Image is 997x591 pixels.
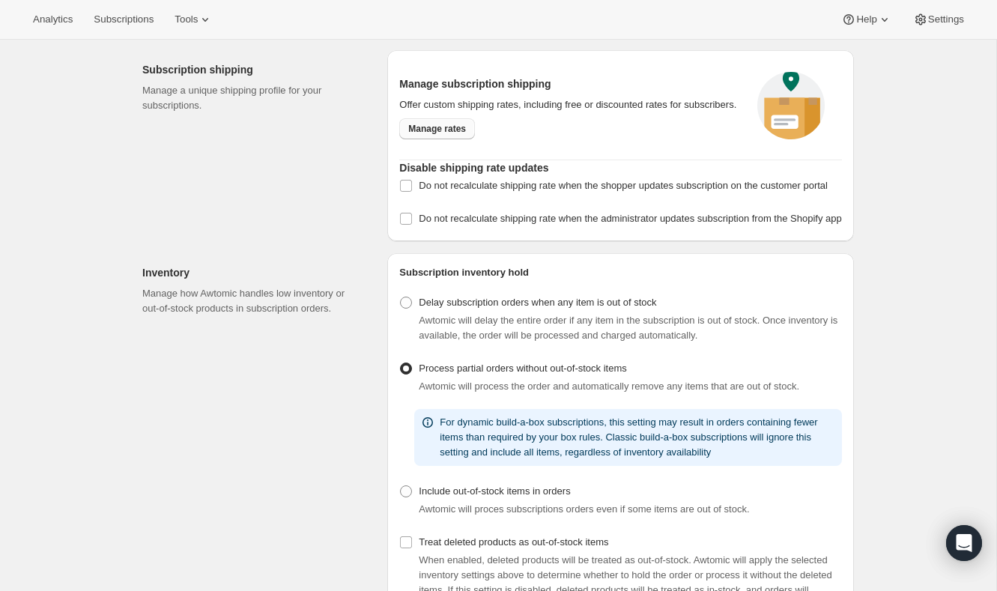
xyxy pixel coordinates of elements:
[399,160,842,175] h2: Disable shipping rate updates
[419,381,799,392] span: Awtomic will process the order and automatically remove any items that are out of stock.
[419,315,837,341] span: Awtomic will delay the entire order if any item in the subscription is out of stock. Once invento...
[399,76,740,91] h2: Manage subscription shipping
[175,13,198,25] span: Tools
[440,415,836,460] p: For dynamic build-a-box subscriptions, this setting may result in orders containing fewer items t...
[419,213,841,224] span: Do not recalculate shipping rate when the administrator updates subscription from the Shopify app
[142,265,363,280] h2: Inventory
[419,536,608,548] span: Treat deleted products as out-of-stock items
[142,62,363,77] h2: Subscription shipping
[142,286,363,316] p: Manage how Awtomic handles low inventory or out-of-stock products in subscription orders.
[419,485,570,497] span: Include out-of-stock items in orders
[399,265,842,280] h2: Subscription inventory hold
[419,297,656,308] span: Delay subscription orders when any item is out of stock
[904,9,973,30] button: Settings
[94,13,154,25] span: Subscriptions
[166,9,222,30] button: Tools
[399,97,740,112] p: Offer custom shipping rates, including free or discounted rates for subscribers.
[24,9,82,30] button: Analytics
[928,13,964,25] span: Settings
[85,9,163,30] button: Subscriptions
[33,13,73,25] span: Analytics
[399,118,475,139] a: Manage rates
[142,83,363,113] p: Manage a unique shipping profile for your subscriptions.
[419,503,749,515] span: Awtomic will proces subscriptions orders even if some items are out of stock.
[856,13,876,25] span: Help
[946,525,982,561] div: Open Intercom Messenger
[419,363,626,374] span: Process partial orders without out-of-stock items
[419,180,828,191] span: Do not recalculate shipping rate when the shopper updates subscription on the customer portal
[832,9,900,30] button: Help
[408,123,466,135] span: Manage rates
